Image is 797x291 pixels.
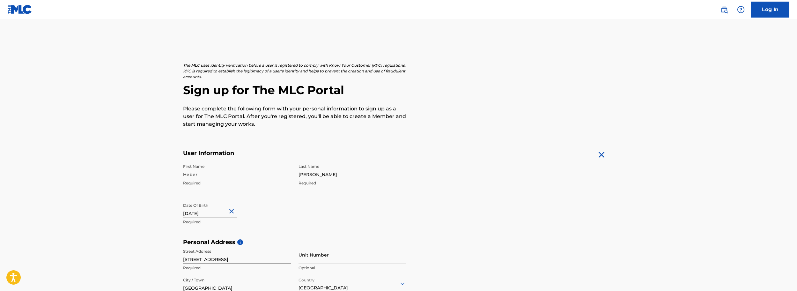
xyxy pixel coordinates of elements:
button: Close [228,202,237,221]
img: close [596,150,607,160]
a: Public Search [718,3,731,16]
h5: User Information [183,150,406,157]
img: search [720,6,728,13]
p: Required [299,180,406,186]
div: Help [734,3,747,16]
label: Country [299,273,314,283]
p: Optional [299,265,406,271]
a: Log In [751,2,789,18]
h5: Personal Address [183,239,614,246]
span: i [237,239,243,245]
p: Required [183,265,291,271]
p: Required [183,219,291,225]
p: The MLC uses identity verification before a user is registered to comply with Know Your Customer ... [183,63,406,80]
img: help [737,6,745,13]
p: Required [183,180,291,186]
h2: Sign up for The MLC Portal [183,83,614,97]
p: Please complete the following form with your personal information to sign up as a user for The ML... [183,105,406,128]
img: MLC Logo [8,5,32,14]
